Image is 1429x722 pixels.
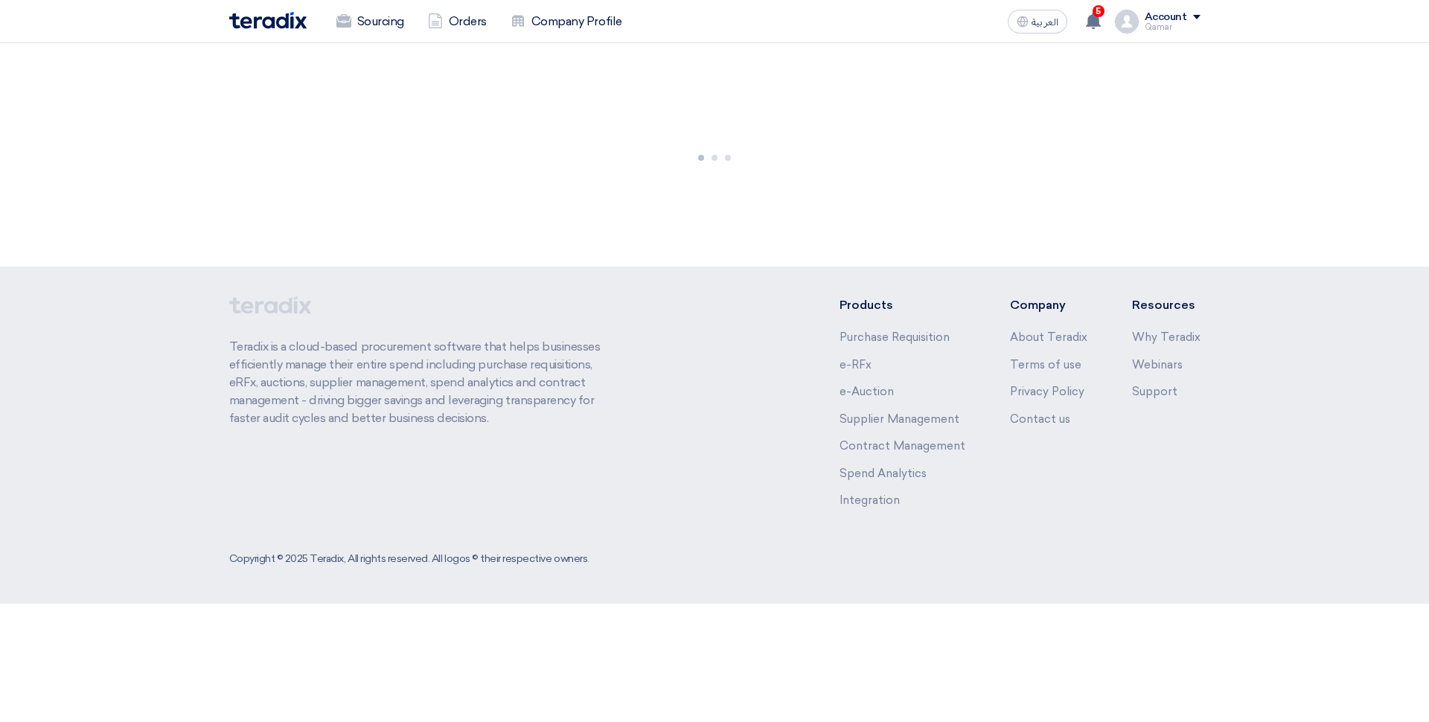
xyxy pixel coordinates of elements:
[1132,358,1183,371] a: Webinars
[325,5,416,38] a: Sourcing
[840,358,872,371] a: e-RFx
[1032,17,1058,28] span: العربية
[1145,23,1201,31] div: Qamar
[416,5,499,38] a: Orders
[1093,5,1104,17] span: 5
[229,12,307,29] img: Teradix logo
[1145,11,1187,24] div: Account
[840,493,900,507] a: Integration
[840,467,927,480] a: Spend Analytics
[1132,296,1201,314] li: Resources
[1010,412,1070,426] a: Contact us
[840,330,950,344] a: Purchase Requisition
[229,338,618,427] p: Teradix is a cloud-based procurement software that helps businesses efficiently manage their enti...
[1008,10,1067,33] button: العربية
[1010,330,1087,344] a: About Teradix
[1010,358,1081,371] a: Terms of use
[1132,385,1177,398] a: Support
[1115,10,1139,33] img: profile_test.png
[1132,330,1201,344] a: Why Teradix
[840,412,959,426] a: Supplier Management
[499,5,634,38] a: Company Profile
[1010,385,1084,398] a: Privacy Policy
[1010,296,1087,314] li: Company
[840,296,965,314] li: Products
[229,551,589,566] div: Copyright © 2025 Teradix, All rights reserved. All logos © their respective owners.
[840,439,965,453] a: Contract Management
[840,385,894,398] a: e-Auction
